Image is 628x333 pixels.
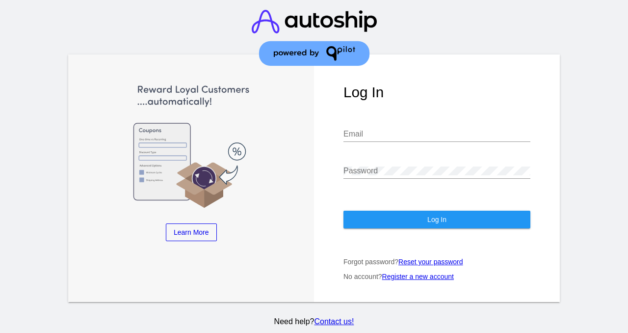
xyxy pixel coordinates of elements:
[66,317,562,326] p: Need help?
[343,258,530,266] p: Forgot password?
[166,223,217,241] a: Learn More
[398,258,463,266] a: Reset your password
[343,84,530,101] h1: Log In
[343,130,530,139] input: Email
[314,317,354,326] a: Contact us!
[343,273,530,280] p: No account?
[98,84,285,209] img: Apply Coupons Automatically to Scheduled Orders with QPilot
[382,273,454,280] a: Register a new account
[174,228,209,236] span: Learn More
[427,216,446,223] span: Log In
[343,211,530,228] button: Log In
